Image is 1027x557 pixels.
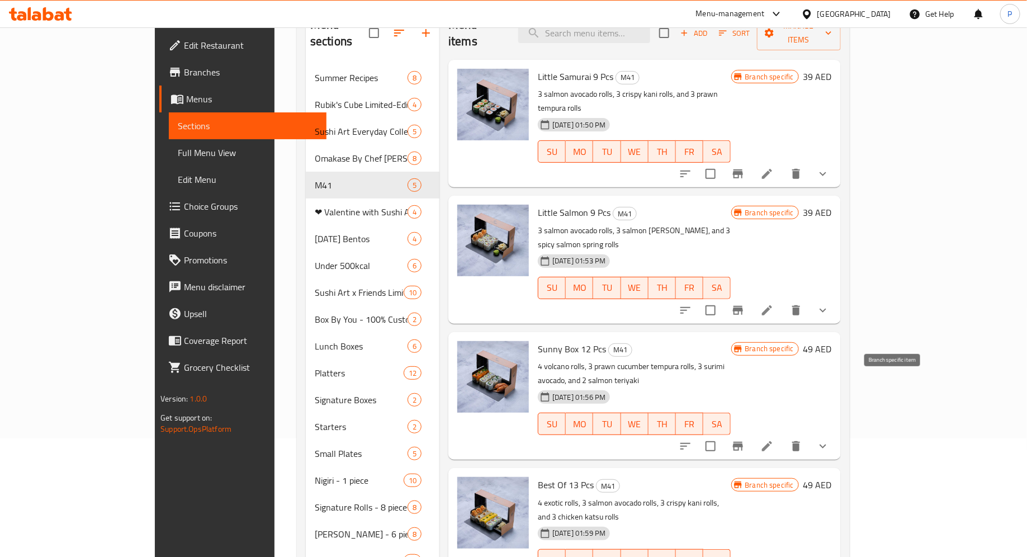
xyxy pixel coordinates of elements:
div: Sushi Art Everyday Collection5 [306,118,439,145]
span: P [1008,8,1012,20]
div: Omakase By Chef Gregoire Berger [315,152,408,165]
div: Box By You - 100% Customizable Box2 [306,306,439,333]
svg: Show Choices [816,440,830,453]
button: show more [810,161,836,187]
div: Signature Boxes2 [306,386,439,413]
button: SA [703,277,731,299]
span: [PERSON_NAME] - 6 pieces [315,527,408,541]
span: WE [626,144,644,160]
h2: Menu sections [310,16,369,50]
span: MO [570,416,589,432]
div: Nigiri - 1 piece [315,474,404,487]
div: items [404,366,422,380]
div: items [408,501,422,514]
span: M41 [597,480,619,493]
div: items [408,205,422,219]
span: Select to update [699,299,722,322]
div: items [404,474,422,487]
div: items [408,527,422,541]
span: Sections [178,119,318,133]
span: Manage items [766,19,832,47]
p: 3 salmon avocado rolls, 3 salmon [PERSON_NAME], and 3 spicy salmon spring rolls [538,224,731,252]
span: Signature Rolls - 8 pieces [315,501,408,514]
button: SA [703,140,731,163]
a: Sections [169,112,326,139]
span: Choice Groups [184,200,318,213]
div: M41 [596,479,620,493]
a: Menu disclaimer [159,273,326,300]
span: Platters [315,366,404,380]
span: TH [653,144,671,160]
span: SU [543,416,561,432]
div: [DATE] Bentos4 [306,225,439,252]
span: 5 [408,126,421,137]
a: Edit menu item [760,440,774,453]
div: Signature Rolls - 8 pieces8 [306,494,439,521]
span: Little Salmon 9 Pcs [538,204,610,221]
button: Branch-specific-item [725,297,751,324]
span: 6 [408,261,421,271]
button: TU [593,277,621,299]
div: items [408,125,422,138]
span: Best Of 13 Pcs [538,476,594,493]
div: Menu-management [696,7,765,21]
button: TU [593,413,621,435]
span: Starters [315,420,408,433]
button: delete [783,297,810,324]
span: Sushi Art x Friends Limited Edition [315,286,404,299]
svg: Show Choices [816,167,830,181]
button: SU [538,277,566,299]
span: 8 [408,529,421,540]
span: Sort items [712,25,757,42]
span: 1.0.0 [190,391,207,406]
span: Sort sections [386,20,413,46]
div: Summer Recipes8 [306,64,439,91]
span: 2 [408,395,421,405]
span: Add [679,27,709,40]
img: Sunny Box 12 Pcs [457,341,529,413]
span: TU [598,416,616,432]
span: MO [570,280,589,296]
span: SA [708,416,726,432]
a: Choice Groups [159,193,326,220]
span: Full Menu View [178,146,318,159]
button: delete [783,433,810,460]
button: Add section [413,20,439,46]
div: Under 500kcal6 [306,252,439,279]
button: Branch-specific-item [725,161,751,187]
h6: 49 AED [803,341,832,357]
span: ❤ Valentine with Sushi Art [315,205,408,219]
span: 5 [408,449,421,459]
h6: 39 AED [803,69,832,84]
span: Sunny Box 12 Pcs [538,341,606,357]
span: Signature Boxes [315,393,408,407]
a: Edit Restaurant [159,32,326,59]
button: Branch-specific-item [725,433,751,460]
span: [DATE] 01:53 PM [548,256,610,266]
button: SA [703,413,731,435]
span: 8 [408,153,421,164]
button: delete [783,161,810,187]
span: Omakase By Chef [PERSON_NAME] [PERSON_NAME] [315,152,408,165]
a: Branches [159,59,326,86]
a: Support.OpsPlatform [160,422,231,436]
button: Manage items [757,16,841,50]
img: Little Salmon 9 Pcs [457,205,529,276]
div: Summer Recipes [315,71,408,84]
div: Omakase By Chef [PERSON_NAME] [PERSON_NAME]8 [306,145,439,172]
div: Under 500kcal [315,259,408,272]
a: Menus [159,86,326,112]
button: WE [621,277,649,299]
div: items [408,339,422,353]
span: Sort [719,27,750,40]
button: FR [676,140,703,163]
span: FR [680,416,699,432]
button: MO [566,413,593,435]
a: Edit Menu [169,166,326,193]
span: Edit Menu [178,173,318,186]
button: MO [566,140,593,163]
span: [DATE] 01:50 PM [548,120,610,130]
div: Small Plates5 [306,440,439,467]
